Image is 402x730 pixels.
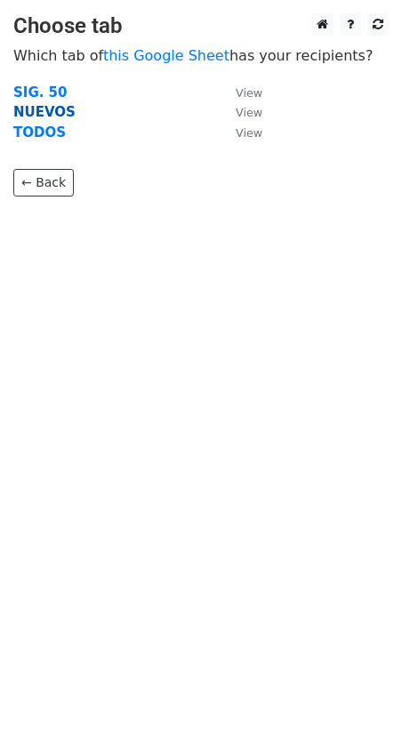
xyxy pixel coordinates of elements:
[236,106,262,119] small: View
[13,124,66,140] a: TODOS
[218,84,262,100] a: View
[218,124,262,140] a: View
[13,169,74,197] a: ← Back
[103,47,229,64] a: this Google Sheet
[313,645,402,730] div: Widget de chat
[13,13,389,39] h3: Choose tab
[13,104,76,120] a: NUEVOS
[13,84,68,100] a: SIG. 50
[218,104,262,120] a: View
[236,86,262,100] small: View
[13,46,389,65] p: Which tab of has your recipients?
[313,645,402,730] iframe: Chat Widget
[236,126,262,140] small: View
